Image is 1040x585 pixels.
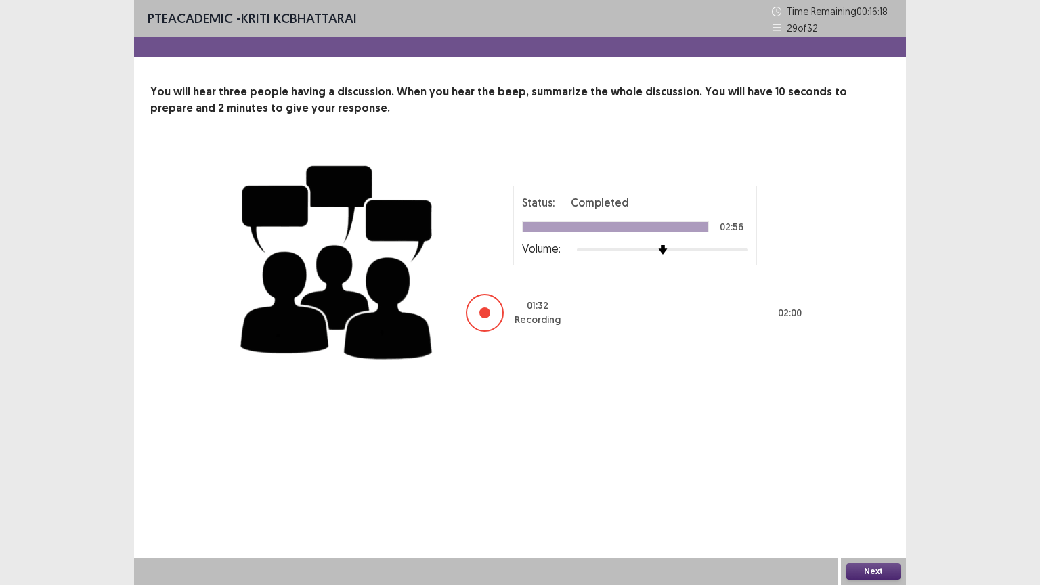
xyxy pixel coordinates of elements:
[515,313,561,327] p: Recording
[571,194,629,211] p: Completed
[148,8,357,28] p: - KRITI KCBHATTARAI
[522,194,555,211] p: Status:
[236,149,439,370] img: group-discussion
[150,84,890,116] p: You will hear three people having a discussion. When you hear the beep, summarize the whole discu...
[148,9,233,26] span: PTE academic
[527,299,548,313] p: 01 : 32
[778,306,802,320] p: 02 : 00
[720,222,743,232] p: 02:56
[846,563,901,580] button: Next
[787,4,892,18] p: Time Remaining 00 : 16 : 18
[787,21,818,35] p: 29 of 32
[522,240,561,257] p: Volume:
[658,245,668,255] img: arrow-thumb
